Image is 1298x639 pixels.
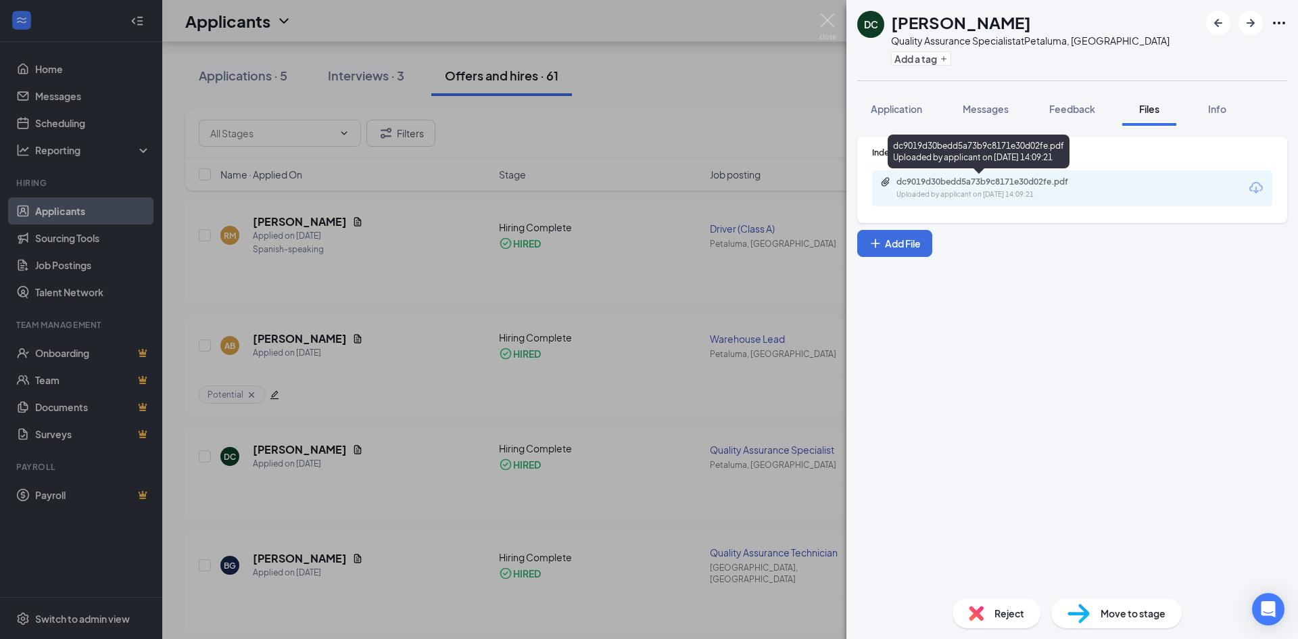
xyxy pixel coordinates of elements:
[869,237,882,250] svg: Plus
[880,176,891,187] svg: Paperclip
[857,230,932,257] button: Add FilePlus
[1252,593,1284,625] div: Open Intercom Messenger
[1271,15,1287,31] svg: Ellipses
[1206,11,1230,35] button: ArrowLeftNew
[994,606,1024,621] span: Reject
[891,34,1170,47] div: Quality Assurance Specialist at Petaluma, [GEOGRAPHIC_DATA]
[1208,103,1226,115] span: Info
[1243,15,1259,31] svg: ArrowRight
[880,176,1099,200] a: Paperclipdc9019d30bedd5a73b9c8171e30d02fe.pdfUploaded by applicant on [DATE] 14:09:21
[888,135,1069,168] div: dc9019d30bedd5a73b9c8171e30d02fe.pdf Uploaded by applicant on [DATE] 14:09:21
[963,103,1009,115] span: Messages
[871,103,922,115] span: Application
[891,51,951,66] button: PlusAdd a tag
[940,55,948,63] svg: Plus
[1210,15,1226,31] svg: ArrowLeftNew
[1049,103,1095,115] span: Feedback
[1139,103,1159,115] span: Files
[872,147,1272,158] div: Indeed Resume
[896,189,1099,200] div: Uploaded by applicant on [DATE] 14:09:21
[896,176,1086,187] div: dc9019d30bedd5a73b9c8171e30d02fe.pdf
[891,11,1031,34] h1: [PERSON_NAME]
[1248,180,1264,196] svg: Download
[864,18,878,31] div: DC
[1239,11,1263,35] button: ArrowRight
[1101,606,1165,621] span: Move to stage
